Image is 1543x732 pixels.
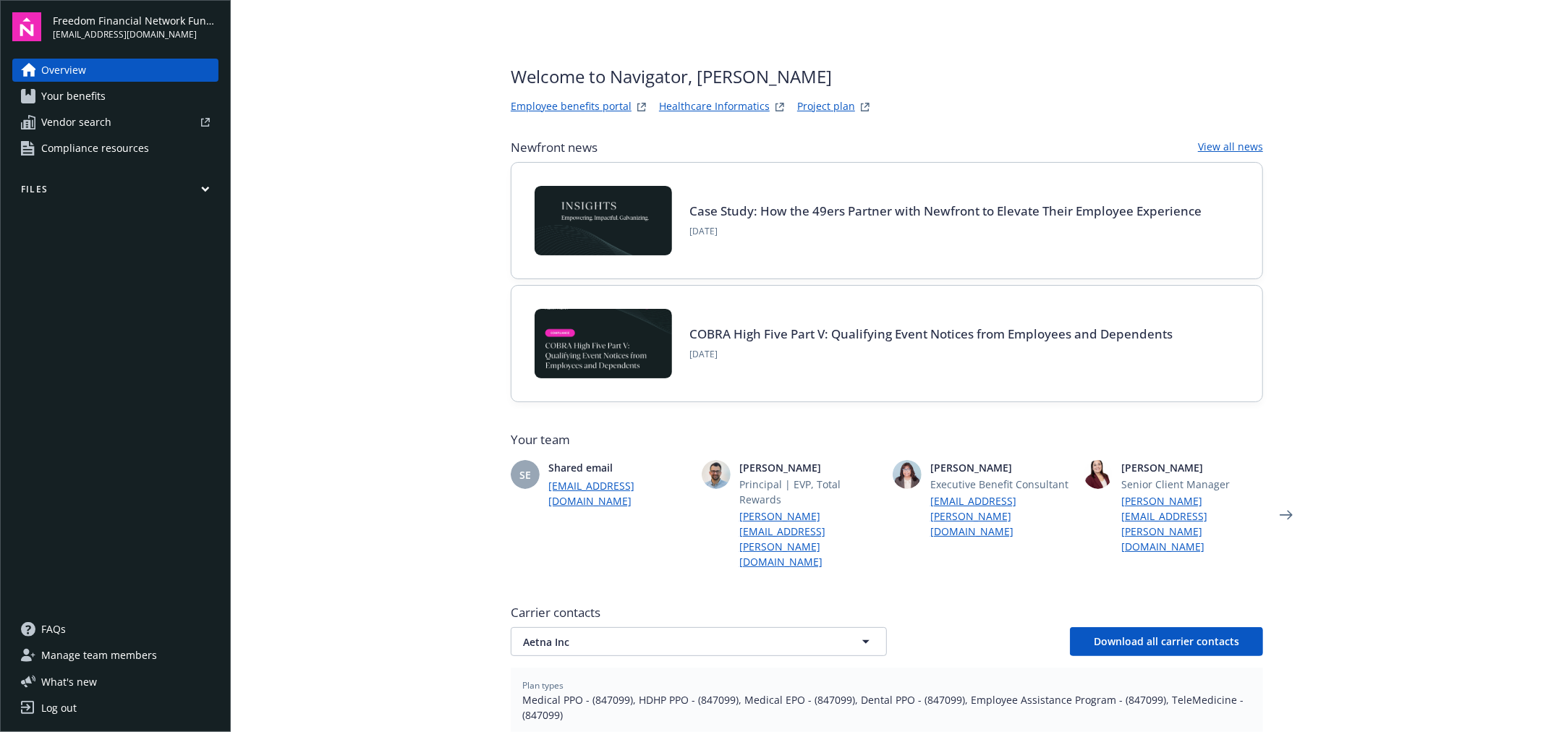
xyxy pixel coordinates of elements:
span: Medical PPO - (847099), HDHP PPO - (847099), Medical EPO - (847099), Dental PPO - (847099), Emplo... [522,692,1251,723]
a: COBRA High Five Part V: Qualifying Event Notices from Employees and Dependents [689,325,1173,342]
button: What's new [12,674,120,689]
img: photo [702,460,731,489]
button: Aetna Inc [511,627,887,656]
span: [EMAIL_ADDRESS][DOMAIN_NAME] [53,28,218,41]
a: Compliance resources [12,137,218,160]
a: Project plan [797,98,855,116]
span: Your benefits [41,85,106,108]
span: Shared email [548,460,690,475]
span: [DATE] [689,225,1202,238]
span: Overview [41,59,86,82]
a: projectPlanWebsite [856,98,874,116]
a: [EMAIL_ADDRESS][PERSON_NAME][DOMAIN_NAME] [930,493,1072,539]
a: Manage team members [12,644,218,667]
span: Your team [511,431,1263,448]
button: Freedom Financial Network Funding, LLC[EMAIL_ADDRESS][DOMAIN_NAME] [53,12,218,41]
span: Aetna Inc [523,634,824,650]
span: [PERSON_NAME] [930,460,1072,475]
a: Employee benefits portal [511,98,632,116]
a: striveWebsite [633,98,650,116]
span: SE [519,467,531,482]
a: Next [1275,503,1298,527]
span: FAQs [41,618,66,641]
span: Welcome to Navigator , [PERSON_NAME] [511,64,874,90]
img: navigator-logo.svg [12,12,41,41]
span: Senior Client Manager [1121,477,1263,492]
div: Log out [41,697,77,720]
span: Download all carrier contacts [1094,634,1239,648]
img: photo [893,460,922,489]
img: BLOG-Card Image - Compliance - COBRA High Five Pt 5 - 09-11-25.jpg [535,309,672,378]
span: Freedom Financial Network Funding, LLC [53,13,218,28]
a: [PERSON_NAME][EMAIL_ADDRESS][PERSON_NAME][DOMAIN_NAME] [739,508,881,569]
span: Executive Benefit Consultant [930,477,1072,492]
a: Overview [12,59,218,82]
a: [EMAIL_ADDRESS][DOMAIN_NAME] [548,478,690,508]
span: [PERSON_NAME] [1121,460,1263,475]
button: Download all carrier contacts [1070,627,1263,656]
img: photo [1084,460,1113,489]
a: FAQs [12,618,218,641]
a: springbukWebsite [771,98,788,116]
span: Principal | EVP, Total Rewards [739,477,881,507]
a: [PERSON_NAME][EMAIL_ADDRESS][PERSON_NAME][DOMAIN_NAME] [1121,493,1263,554]
a: Healthcare Informatics [659,98,770,116]
span: Newfront news [511,139,598,156]
a: Your benefits [12,85,218,108]
a: Case Study: How the 49ers Partner with Newfront to Elevate Their Employee Experience [689,203,1202,219]
span: What ' s new [41,674,97,689]
span: Vendor search [41,111,111,134]
span: Compliance resources [41,137,149,160]
a: View all news [1198,139,1263,156]
span: [PERSON_NAME] [739,460,881,475]
span: Carrier contacts [511,604,1263,621]
span: Plan types [522,679,1251,692]
a: Vendor search [12,111,218,134]
img: Card Image - INSIGHTS copy.png [535,186,672,255]
span: Manage team members [41,644,157,667]
button: Files [12,183,218,201]
span: [DATE] [689,348,1173,361]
